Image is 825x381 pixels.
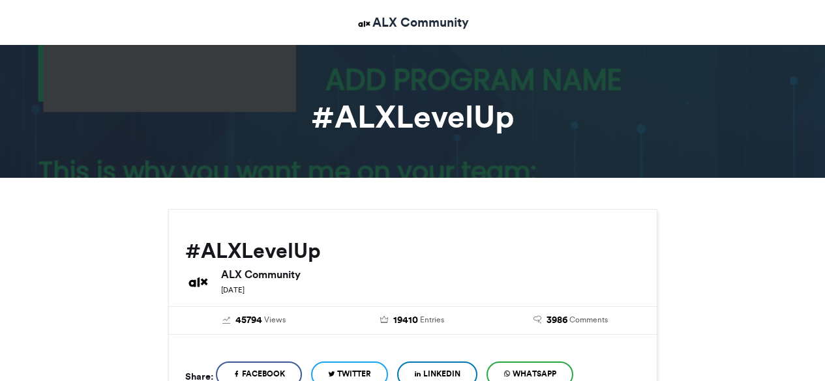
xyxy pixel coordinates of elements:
span: 19410 [393,313,418,328]
span: Twitter [337,368,371,380]
a: 45794 Views [185,313,324,328]
span: Views [264,314,286,326]
a: 19410 Entries [343,313,482,328]
h1: #ALXLevelUp [51,101,775,132]
img: ALX Community [356,16,372,32]
span: Entries [420,314,444,326]
h2: #ALXLevelUp [185,239,640,262]
a: ALX Community [356,13,469,32]
span: WhatsApp [513,368,556,380]
span: 3986 [547,313,567,328]
img: ALX Community [185,269,211,295]
small: [DATE] [221,285,245,294]
h6: ALX Community [221,269,640,279]
span: Comments [569,314,608,326]
span: 45794 [235,313,262,328]
span: LinkedIn [423,368,460,380]
span: Facebook [242,368,285,380]
a: 3986 Comments [502,313,640,328]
